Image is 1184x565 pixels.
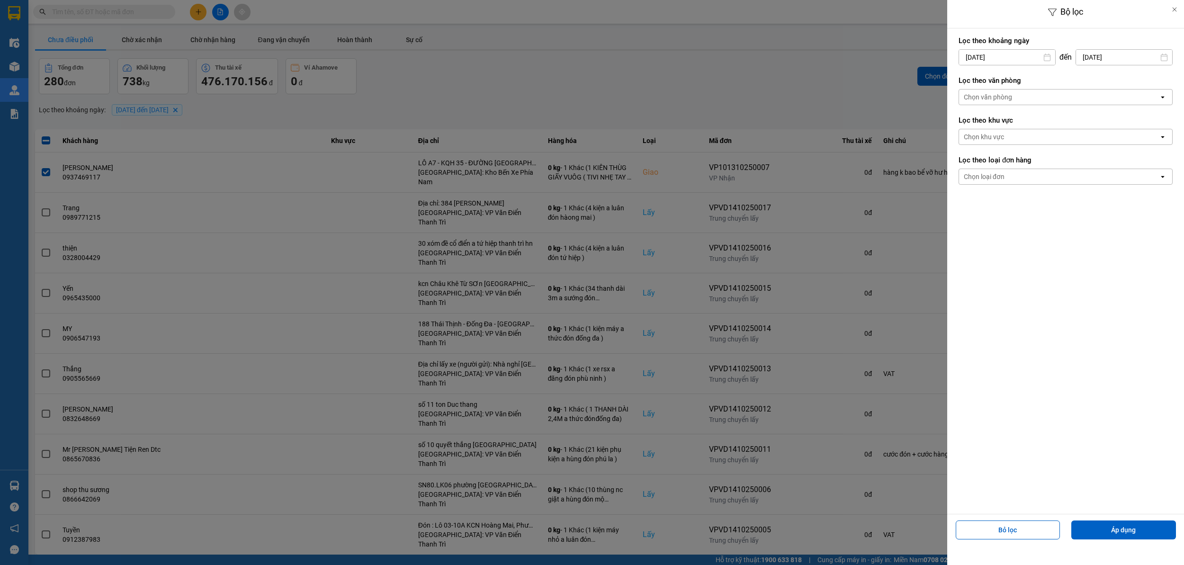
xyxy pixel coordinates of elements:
label: Lọc theo loại đơn hàng [959,155,1173,165]
button: Áp dụng [1071,520,1176,539]
div: Chọn loại đơn [964,172,1005,181]
input: Select a date. [1076,50,1172,65]
svg: open [1159,93,1166,101]
svg: open [1159,133,1166,141]
button: Bỏ lọc [956,520,1060,539]
div: Chọn văn phòng [964,92,1012,102]
label: Lọc theo khu vực [959,116,1173,125]
div: Chọn khu vực [964,132,1004,142]
label: Lọc theo khoảng ngày [959,36,1173,45]
svg: open [1159,173,1166,180]
label: Lọc theo văn phòng [959,76,1173,85]
input: Select a date. [959,50,1055,65]
span: Bộ lọc [1060,7,1083,17]
div: đến [1056,53,1076,62]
